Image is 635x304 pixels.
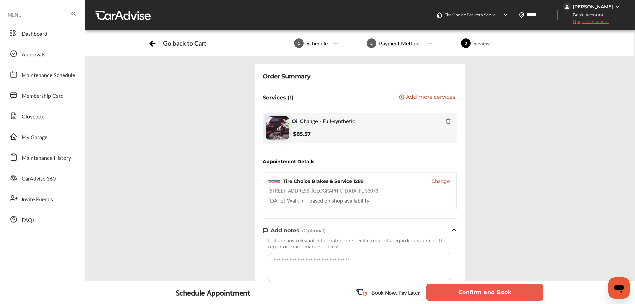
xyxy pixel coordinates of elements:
[376,39,422,47] div: Payment Method
[22,30,47,38] span: Dashboard
[406,94,455,101] span: Add more services
[268,238,446,250] span: Include any relevant information or specific requests regarding your car, the repair or maintenan...
[564,11,609,18] span: Basic Account
[176,288,250,297] div: Schedule Appointment
[263,159,314,164] div: Appointment Details
[445,12,609,17] span: Tire Choice Brakes & Service 1289 , [STREET_ADDRESS] [GEOGRAPHIC_DATA] , FL 33073
[22,154,71,163] span: Maintenance History
[367,38,376,48] span: 2
[302,228,326,234] span: (Optional)
[292,118,355,124] span: Oil Change - Full-synthetic
[426,284,543,301] button: Confirm and Book
[22,71,75,80] span: Maintenance Schedule
[6,128,78,145] a: My Garage
[6,24,78,42] a: Dashboard
[563,3,571,11] img: jVpblrzwTbfkPYzPPzSLxeg0AAAAASUVORK5CYII=
[6,86,78,104] a: Membership Card
[22,195,53,204] span: Invite Friends
[285,197,287,204] span: -
[263,228,268,233] img: note-icon.db9493fa.svg
[573,4,613,10] div: [PERSON_NAME]
[268,197,369,204] div: Walk In - based on shop availability
[563,19,609,27] span: Upgrade Account
[6,45,78,62] a: Approvals
[557,10,558,20] img: header-divider.bc55588e.svg
[22,50,45,59] span: Approvals
[163,39,206,47] div: Go back to Cart
[304,39,330,47] div: Schedule
[22,216,35,225] span: FAQs
[263,72,311,81] div: Order Summary
[6,66,78,83] a: Maintenance Schedule
[371,289,420,296] p: Book Now, Pay Later
[615,4,620,9] img: WGsFRI8htEPBVLJbROoPRyZpYNWhNONpIPPETTm6eUC0GeLEiAAAAAElFTkSuQmCC
[6,148,78,166] a: Maintenance History
[6,211,78,228] a: FAQs
[471,39,493,47] div: Review
[608,277,630,299] iframe: Button to launch messaging window
[22,175,56,183] span: CarAdvise 360
[266,116,289,139] img: oil-change-thumb.jpg
[399,94,457,101] a: Add more services
[293,131,311,137] b: $85.57
[6,107,78,124] a: Glovebox
[8,12,22,17] span: MENU
[437,12,442,18] img: header-home-logo.8d720a4f.svg
[294,38,304,48] span: 1
[268,197,285,204] span: [DATE]
[503,12,508,18] img: header-down-arrow.9dd2ce7d.svg
[22,133,47,142] span: My Garage
[22,92,64,100] span: Membership Card
[461,38,471,48] span: 3
[268,187,378,194] div: [STREET_ADDRESS] , [GEOGRAPHIC_DATA] , FL 33073
[271,227,299,234] span: Add notes
[399,94,455,101] button: Add more services
[6,169,78,187] a: CarAdvise 360
[432,178,450,185] button: Change
[263,94,294,101] p: Services (1)
[6,190,78,207] a: Invite Friends
[283,178,364,185] div: Tire Choice Brakes & Service 1289
[268,180,280,183] img: logo-tire-choice.png
[22,112,44,121] span: Glovebox
[519,12,524,18] img: location_vector.a44bc228.svg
